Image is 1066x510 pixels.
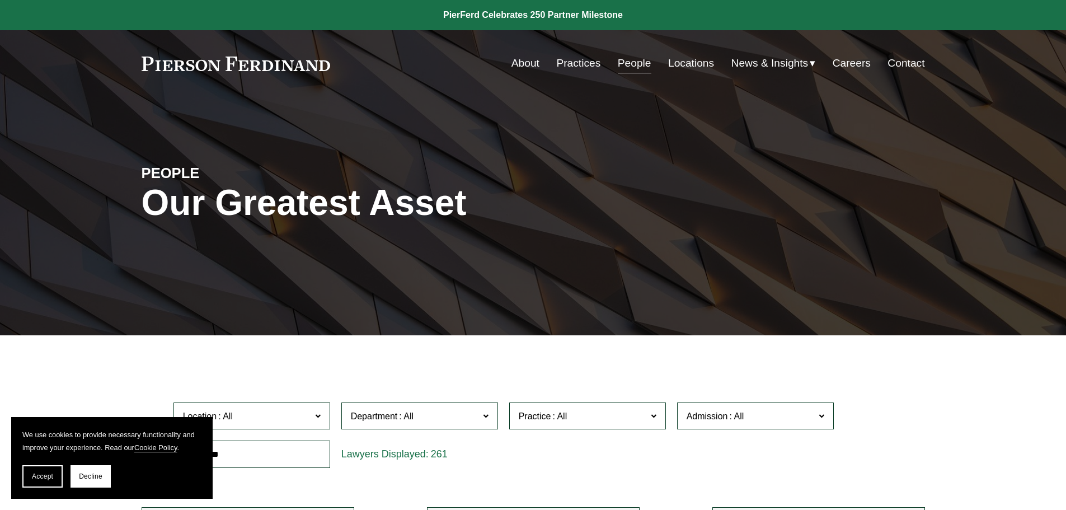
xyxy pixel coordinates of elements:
[79,472,102,480] span: Decline
[519,411,551,421] span: Practice
[431,448,448,460] span: 261
[22,465,63,488] button: Accept
[142,164,337,182] h4: PEOPLE
[687,411,728,421] span: Admission
[833,53,871,74] a: Careers
[32,472,53,480] span: Accept
[556,53,600,74] a: Practices
[511,53,539,74] a: About
[618,53,651,74] a: People
[183,411,217,421] span: Location
[11,417,213,499] section: Cookie banner
[351,411,398,421] span: Department
[134,443,177,452] a: Cookie Policy
[71,465,111,488] button: Decline
[142,183,664,223] h1: Our Greatest Asset
[731,53,816,74] a: folder dropdown
[887,53,924,74] a: Contact
[731,54,809,73] span: News & Insights
[668,53,714,74] a: Locations
[22,428,201,454] p: We use cookies to provide necessary functionality and improve your experience. Read our .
